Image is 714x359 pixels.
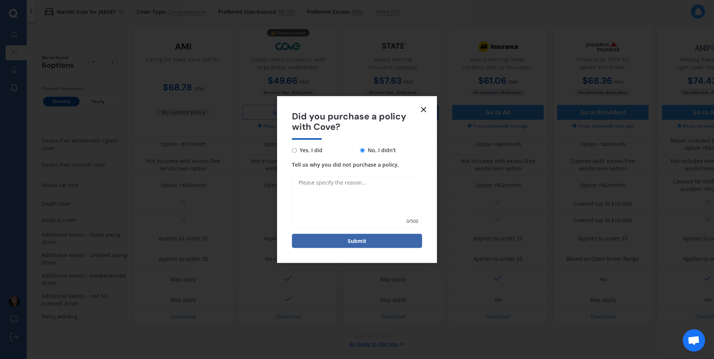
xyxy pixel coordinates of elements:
span: 0 / 500 [406,218,418,225]
a: Open chat [683,329,705,352]
span: No, I didn't [365,146,396,155]
input: No, I didn't [360,148,365,153]
span: Did you purchase a policy with Cove? [292,111,422,132]
input: Yes, I did [292,148,297,153]
button: Submit [292,234,422,248]
span: Tell us why you did not purchase a policy. [292,161,399,168]
span: Yes, I did [297,146,322,155]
